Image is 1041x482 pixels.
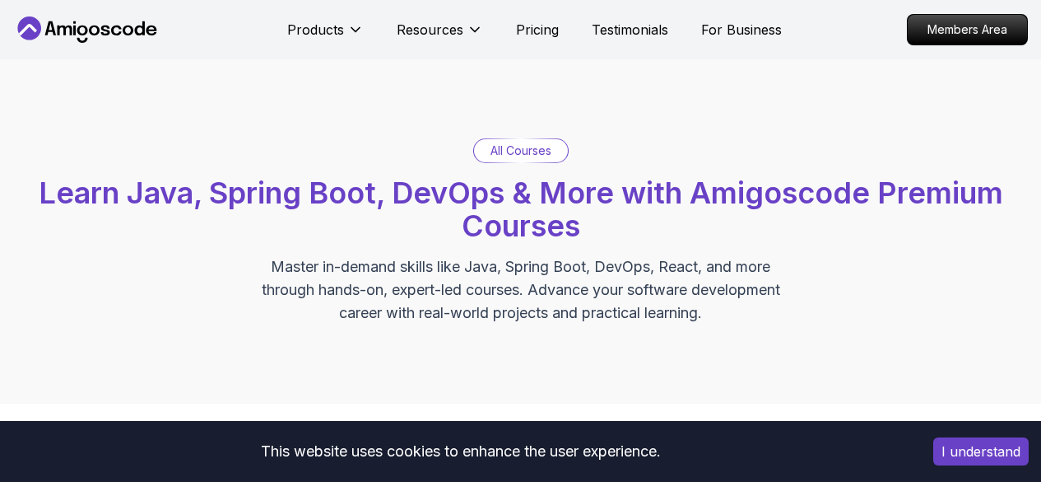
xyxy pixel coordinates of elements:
p: Products [287,20,344,40]
button: Products [287,20,364,53]
button: Accept cookies [933,438,1029,466]
a: Members Area [907,14,1028,45]
a: Pricing [516,20,559,40]
p: Master in-demand skills like Java, Spring Boot, DevOps, React, and more through hands-on, expert-... [244,255,797,325]
a: Testimonials [592,20,668,40]
p: Members Area [908,15,1027,44]
p: All Courses [490,143,551,159]
div: This website uses cookies to enhance the user experience. [12,433,909,470]
a: For Business [701,20,782,40]
button: Resources [397,20,483,53]
p: Resources [397,20,463,40]
span: Learn Java, Spring Boot, DevOps & More with Amigoscode Premium Courses [39,175,1003,244]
